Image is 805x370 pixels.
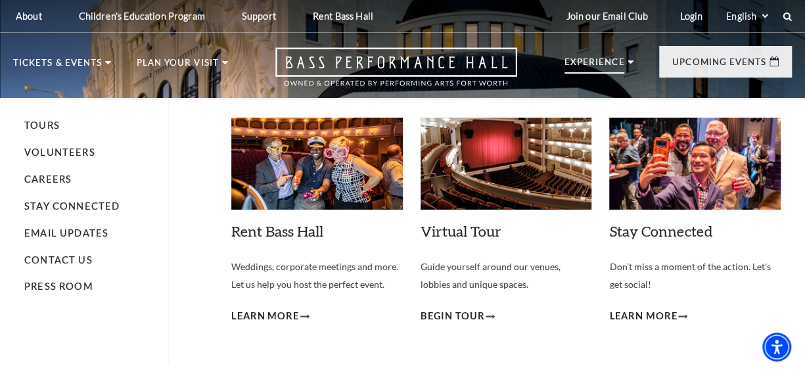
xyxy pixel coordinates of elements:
[609,308,677,325] span: Learn More
[79,11,205,22] p: Children's Education Program
[13,58,102,74] p: Tickets & Events
[137,58,219,74] p: Plan Your Visit
[609,308,687,325] a: Learn More Stay Connected
[24,173,72,185] a: Careers
[609,222,712,240] a: Stay Connected
[421,308,485,325] span: Begin Tour
[609,118,781,210] img: social2_mega-nav-individual-block_279x150.jpg
[564,58,625,74] p: Experience
[231,118,403,210] img: rent2_mega-nav-individual-block_279x150.jpg
[242,11,276,22] p: Support
[609,258,781,293] p: Don’t miss a moment of the action. Let's get social!
[231,222,323,240] a: Rent Bass Hall
[231,258,403,293] p: Weddings, corporate meetings and more. Let us help you host the perfect event.
[24,147,95,158] a: Volunteers
[24,254,93,266] a: Contact Us
[421,222,501,240] a: Virtual Tour
[24,120,60,131] a: Tours
[24,281,93,292] a: Press Room
[313,11,373,22] p: Rent Bass Hall
[24,227,108,239] a: Email Updates
[762,333,791,361] div: Accessibility Menu
[724,10,770,22] select: Select:
[421,258,592,293] p: Guide yourself around our venues, lobbies and unique spaces.
[231,308,299,325] span: Learn More
[672,58,766,74] p: Upcoming Events
[421,308,495,325] a: Begin Tour
[24,200,120,212] a: Stay Connected
[16,11,42,22] p: About
[421,118,592,210] img: tour_mega-nav-individual-block_279x150.jpg
[231,308,310,325] a: Learn More Rent Bass Hall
